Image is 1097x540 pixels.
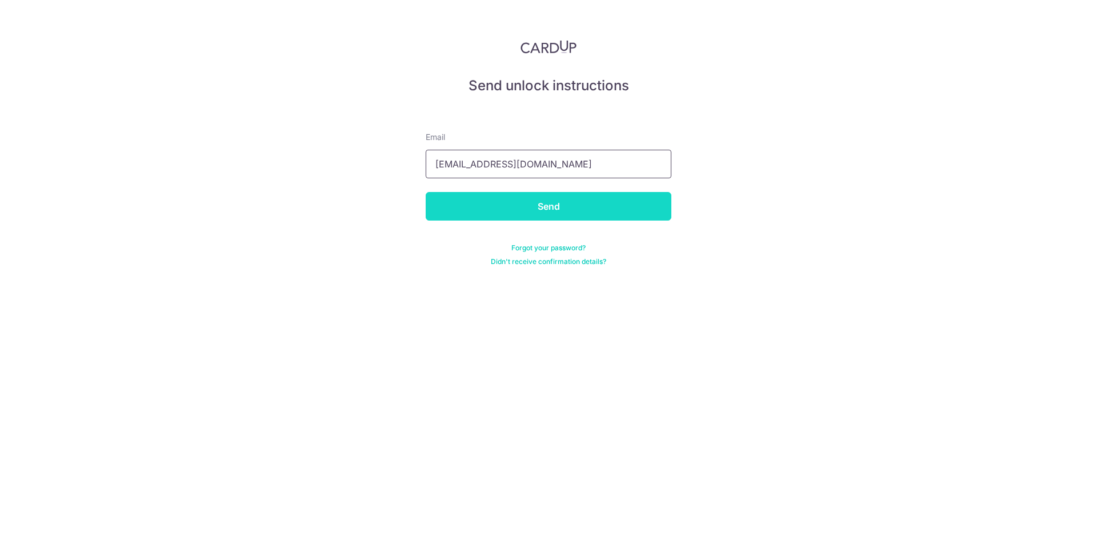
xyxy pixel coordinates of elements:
span: translation missing: en.devise.label.Email [426,132,445,142]
h5: Send unlock instructions [426,77,671,95]
input: Send [426,192,671,221]
img: CardUp Logo [521,40,576,54]
input: Enter your Email [426,150,671,178]
a: Didn't receive confirmation details? [491,257,606,266]
a: Forgot your password? [511,243,586,253]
